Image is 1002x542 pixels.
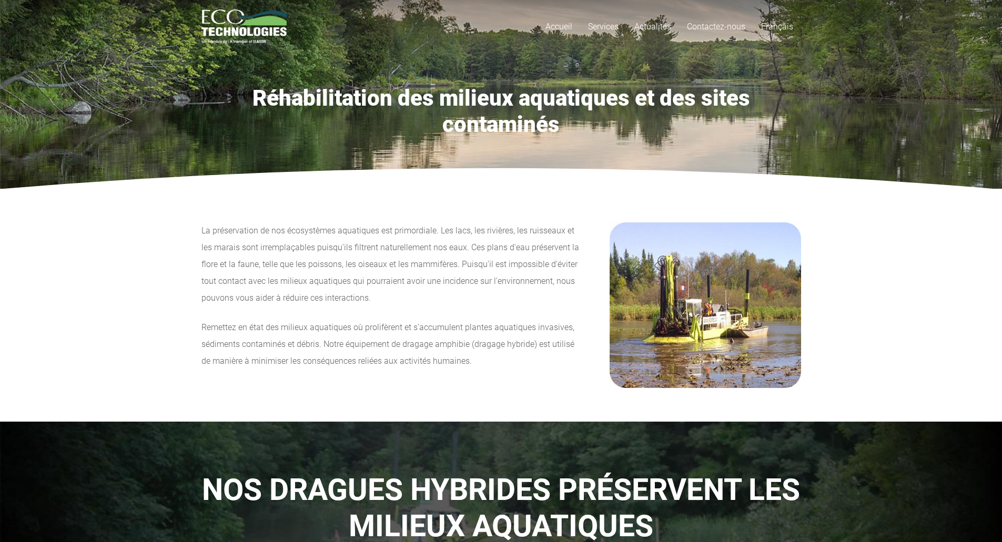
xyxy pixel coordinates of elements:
[201,222,584,306] p: La préservation de nos écosystèmes aquatiques est primordiale. Les lacs, les rivières, les ruisse...
[588,22,619,32] span: Services
[201,85,801,138] h1: Réhabilitation des milieux aquatiques et des sites contaminés
[634,22,671,32] span: Actualités
[687,22,745,32] span: Contactez-nous
[545,22,572,32] span: Accueil
[201,9,287,44] a: logo_EcoTech_ASDR_RGB
[201,319,584,370] p: Remettez en état des milieux aquatiques où prolifèrent et s’accumulent plantes aquatiques invasiv...
[761,22,793,32] span: Français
